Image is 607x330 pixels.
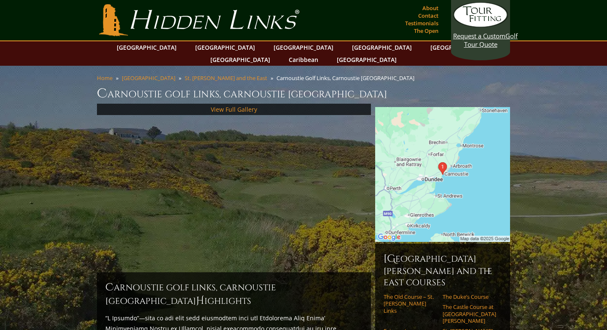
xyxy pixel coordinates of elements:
a: [GEOGRAPHIC_DATA] [122,74,175,82]
a: St. [PERSON_NAME] and the East [185,74,267,82]
img: Google Map of Carnoustie Golf Centre, Links Parade, Carnoustie DD7 7JE, United Kingdom [375,107,510,242]
h6: [GEOGRAPHIC_DATA][PERSON_NAME] and the East Courses [384,252,502,288]
li: Carnoustie Golf Links, Carnoustie [GEOGRAPHIC_DATA] [277,74,418,82]
h1: Carnoustie Golf Links, Carnoustie [GEOGRAPHIC_DATA] [97,85,510,102]
a: [GEOGRAPHIC_DATA] [269,41,338,54]
a: Home [97,74,113,82]
a: The Open [412,25,440,37]
a: Request a CustomGolf Tour Quote [453,2,508,48]
a: [GEOGRAPHIC_DATA] [113,41,181,54]
a: Testimonials [403,17,440,29]
a: [GEOGRAPHIC_DATA] [333,54,401,66]
a: [GEOGRAPHIC_DATA] [348,41,416,54]
a: [GEOGRAPHIC_DATA] [426,41,494,54]
a: About [420,2,440,14]
span: H [196,294,204,308]
a: The Duke’s Course [443,293,496,300]
span: Request a Custom [453,32,505,40]
a: The Old Course – St. [PERSON_NAME] Links [384,293,437,314]
a: The Castle Course at [GEOGRAPHIC_DATA][PERSON_NAME] [443,303,496,324]
a: Contact [416,10,440,21]
a: [GEOGRAPHIC_DATA] [206,54,274,66]
a: Caribbean [285,54,322,66]
h2: Carnoustie Golf Links, Carnoustie [GEOGRAPHIC_DATA] ighlights [105,281,363,308]
a: [GEOGRAPHIC_DATA] [191,41,259,54]
a: View Full Gallery [211,105,257,113]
